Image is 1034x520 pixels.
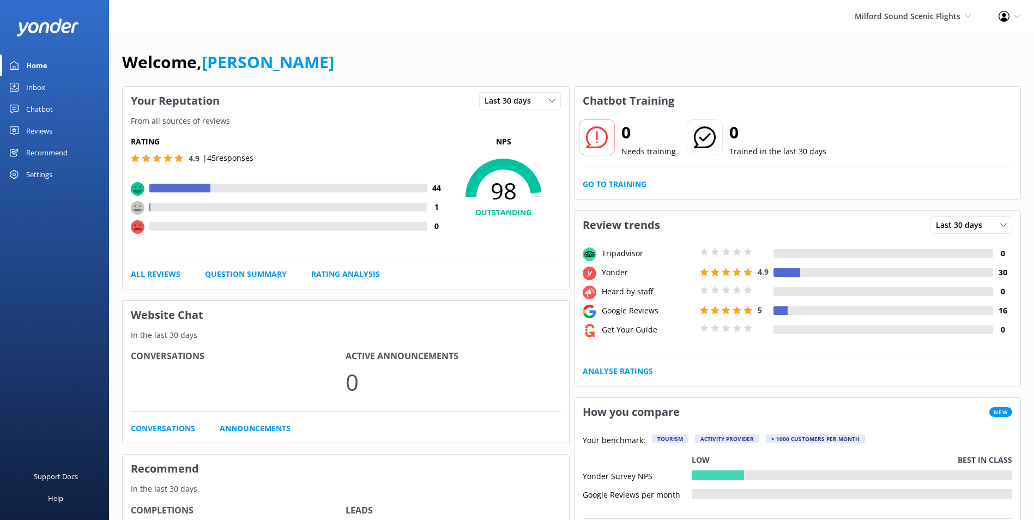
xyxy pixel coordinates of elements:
h4: 0 [993,247,1012,259]
h2: 0 [621,119,676,146]
div: Activity Provider [695,434,759,443]
p: Your benchmark: [583,434,645,448]
div: Tripadvisor [599,247,697,259]
div: Chatbot [26,98,53,120]
a: Rating Analysis [311,268,380,280]
h5: Rating [131,136,446,148]
h4: Leads [346,504,560,518]
span: Last 30 days [485,95,537,107]
h3: Review trends [575,211,668,239]
h1: Welcome, [122,49,334,75]
div: Settings [26,164,52,185]
h4: OUTSTANDING [446,207,561,219]
div: Get Your Guide [599,324,697,336]
p: In the last 30 days [123,329,569,341]
h4: Completions [131,504,346,518]
p: 0 [346,364,560,400]
h3: Recommend [123,455,569,483]
div: Inbox [26,76,45,98]
h4: 0 [993,324,1012,336]
span: New [989,407,1012,417]
div: Support Docs [34,465,78,487]
h4: 0 [993,286,1012,298]
h2: 0 [729,119,826,146]
h3: Chatbot Training [575,87,682,115]
h3: Your Reputation [123,87,228,115]
span: 98 [446,177,561,204]
a: Analyse Ratings [583,365,653,377]
h4: 44 [427,182,446,194]
p: From all sources of reviews [123,115,569,127]
a: Question Summary [205,268,287,280]
div: > 1000 customers per month [766,434,865,443]
a: All Reviews [131,268,180,280]
h4: Conversations [131,349,346,364]
a: Go to Training [583,178,646,190]
h4: 16 [993,305,1012,317]
p: Trained in the last 30 days [729,146,826,158]
span: 4.9 [189,153,199,164]
img: yonder-white-logo.png [16,19,79,37]
h3: How you compare [575,398,688,426]
div: Reviews [26,120,52,142]
span: Last 30 days [936,219,989,231]
div: Home [26,55,47,76]
div: Yonder [599,267,697,279]
h4: Active Announcements [346,349,560,364]
h4: 30 [993,267,1012,279]
div: Google Reviews [599,305,697,317]
p: Best in class [958,454,1012,466]
p: Low [692,454,710,466]
p: NPS [446,136,561,148]
div: Heard by staff [599,286,697,298]
a: Announcements [220,422,291,434]
div: Google Reviews per month [583,489,692,499]
div: Yonder Survey NPS [583,470,692,480]
p: Needs training [621,146,676,158]
h4: 1 [427,201,446,213]
a: [PERSON_NAME] [202,51,334,73]
div: Tourism [652,434,688,443]
h3: Website Chat [123,301,569,329]
a: Conversations [131,422,195,434]
div: Recommend [26,142,68,164]
span: Milford Sound Scenic Flights [855,11,960,21]
span: 5 [758,305,762,315]
div: Help [48,487,63,509]
p: In the last 30 days [123,483,569,495]
p: | 45 responses [203,152,253,164]
h4: 0 [427,220,446,232]
span: 4.9 [758,267,769,277]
